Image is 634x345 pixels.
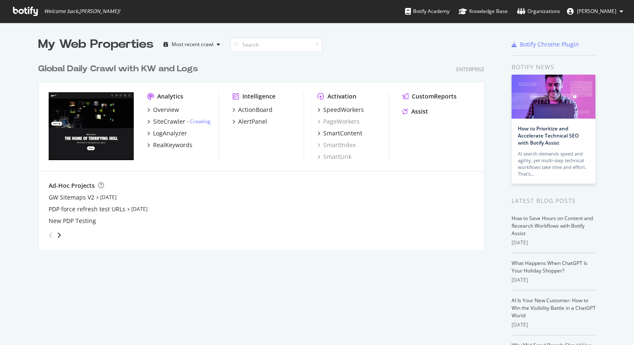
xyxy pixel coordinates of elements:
[512,196,596,205] div: Latest Blog Posts
[49,217,96,225] a: New PDP Testing
[38,63,201,75] a: Global Daily Crawl with KW and Logs
[323,106,364,114] div: SpeedWorkers
[238,117,267,126] div: AlertPanel
[411,107,428,116] div: Assist
[403,92,457,101] a: CustomReports
[232,117,267,126] a: AlertPanel
[49,193,94,202] a: GW Sitemaps V2
[171,42,213,47] div: Most recent crawl
[131,205,148,213] a: [DATE]
[317,153,351,161] a: SmartLink
[160,38,223,51] button: Most recent crawl
[232,106,273,114] a: ActionBoard
[317,129,362,137] a: SmartContent
[512,276,596,284] div: [DATE]
[512,75,595,119] img: How to Prioritize and Accelerate Technical SEO with Botify Assist
[45,228,56,242] div: angle-left
[560,5,630,18] button: [PERSON_NAME]
[56,231,62,239] div: angle-right
[157,92,183,101] div: Analytics
[38,63,198,75] div: Global Daily Crawl with KW and Logs
[518,125,579,146] a: How to Prioritize and Accelerate Technical SEO with Botify Assist
[238,106,273,114] div: ActionBoard
[230,37,322,52] input: Search
[38,53,491,250] div: grid
[405,7,450,16] div: Botify Academy
[38,36,153,53] div: My Web Properties
[147,141,192,149] a: RealKeywords
[512,239,596,246] div: [DATE]
[512,321,596,329] div: [DATE]
[518,150,589,177] div: AI search demands speed and agility, yet multi-step technical workflows take time and effort. Tha...
[153,129,187,137] div: LogAnalyzer
[323,129,362,137] div: SmartContent
[147,129,187,137] a: LogAnalyzer
[147,117,210,126] a: SiteCrawler- Crawling
[412,92,457,101] div: CustomReports
[512,215,593,237] a: How to Save Hours on Content and Research Workflows with Botify Assist
[49,182,95,190] div: Ad-Hoc Projects
[190,118,210,125] a: Crawling
[456,66,485,73] div: Enterprise
[44,8,120,15] span: Welcome back, [PERSON_NAME] !
[327,92,356,101] div: Activation
[187,118,210,125] div: -
[512,40,579,49] a: Botify Chrome Plugin
[317,106,364,114] a: SpeedWorkers
[517,7,560,16] div: Organizations
[242,92,275,101] div: Intelligence
[317,117,360,126] a: PageWorkers
[153,141,192,149] div: RealKeywords
[512,297,596,319] a: AI Is Your New Customer: How to Win the Visibility Battle in a ChatGPT World
[403,107,428,116] a: Assist
[49,205,125,213] a: PDP force refresh test URLs
[512,259,587,274] a: What Happens When ChatGPT Is Your Holiday Shopper?
[577,8,616,15] span: Ryan Egan
[49,92,134,160] img: nike.com
[153,106,179,114] div: Overview
[153,117,185,126] div: SiteCrawler
[147,106,179,114] a: Overview
[512,62,596,72] div: Botify news
[520,40,579,49] div: Botify Chrome Plugin
[100,194,117,201] a: [DATE]
[459,7,508,16] div: Knowledge Base
[317,141,356,149] a: SmartIndex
